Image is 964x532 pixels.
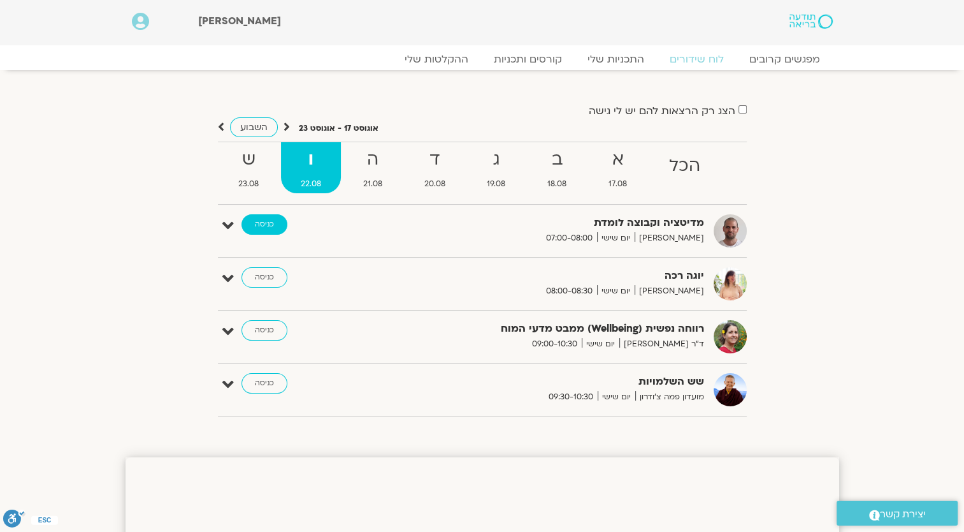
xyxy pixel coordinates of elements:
[219,145,279,174] strong: ש
[241,320,287,341] a: כניסה
[589,145,647,174] strong: א
[589,142,647,193] a: א17.08
[281,142,341,193] a: ו22.08
[619,337,704,351] span: ד"ר [PERSON_NAME]
[468,145,526,174] strong: ג
[635,284,704,298] span: [PERSON_NAME]
[582,337,619,351] span: יום שישי
[392,214,704,232] strong: מדיטציה וקבוצה לומדת
[281,145,341,174] strong: ו
[343,142,402,193] a: ה21.08
[880,506,926,523] span: יצירת קשר
[230,117,278,137] a: השבוע
[737,53,833,66] a: מפגשים קרובים
[392,267,704,284] strong: יוגה רכה
[468,142,526,193] a: ג19.08
[132,53,833,66] nav: Menu
[542,232,597,245] span: 07:00-08:00
[405,145,465,174] strong: ד
[198,14,281,28] span: [PERSON_NAME]
[528,337,582,351] span: 09:00-10:30
[281,177,341,191] span: 22.08
[405,177,465,191] span: 20.08
[240,121,268,133] span: השבוע
[343,177,402,191] span: 21.08
[649,152,720,181] strong: הכל
[597,232,635,245] span: יום שישי
[528,145,586,174] strong: ב
[635,232,704,245] span: [PERSON_NAME]
[542,284,597,298] span: 08:00-08:30
[597,284,635,298] span: יום שישי
[481,53,575,66] a: קורסים ותכניות
[299,122,378,135] p: אוגוסט 17 - אוגוסט 23
[241,214,287,235] a: כניסה
[392,53,481,66] a: ההקלטות שלי
[392,320,704,337] strong: רווחה נפשית (Wellbeing) ממבט מדעי המוח
[544,390,598,404] span: 09:30-10:30
[635,390,704,404] span: מועדון פמה צ'ודרון
[468,177,526,191] span: 19.08
[649,142,720,193] a: הכל
[241,267,287,288] a: כניסה
[528,177,586,191] span: 18.08
[657,53,737,66] a: לוח שידורים
[589,105,735,117] label: הצג רק הרצאות להם יש לי גישה
[598,390,635,404] span: יום שישי
[528,142,586,193] a: ב18.08
[219,142,279,193] a: ש23.08
[343,145,402,174] strong: ה
[219,177,279,191] span: 23.08
[392,373,704,390] strong: שש השלמויות
[241,373,287,394] a: כניסה
[837,501,958,526] a: יצירת קשר
[575,53,657,66] a: התכניות שלי
[405,142,465,193] a: ד20.08
[589,177,647,191] span: 17.08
